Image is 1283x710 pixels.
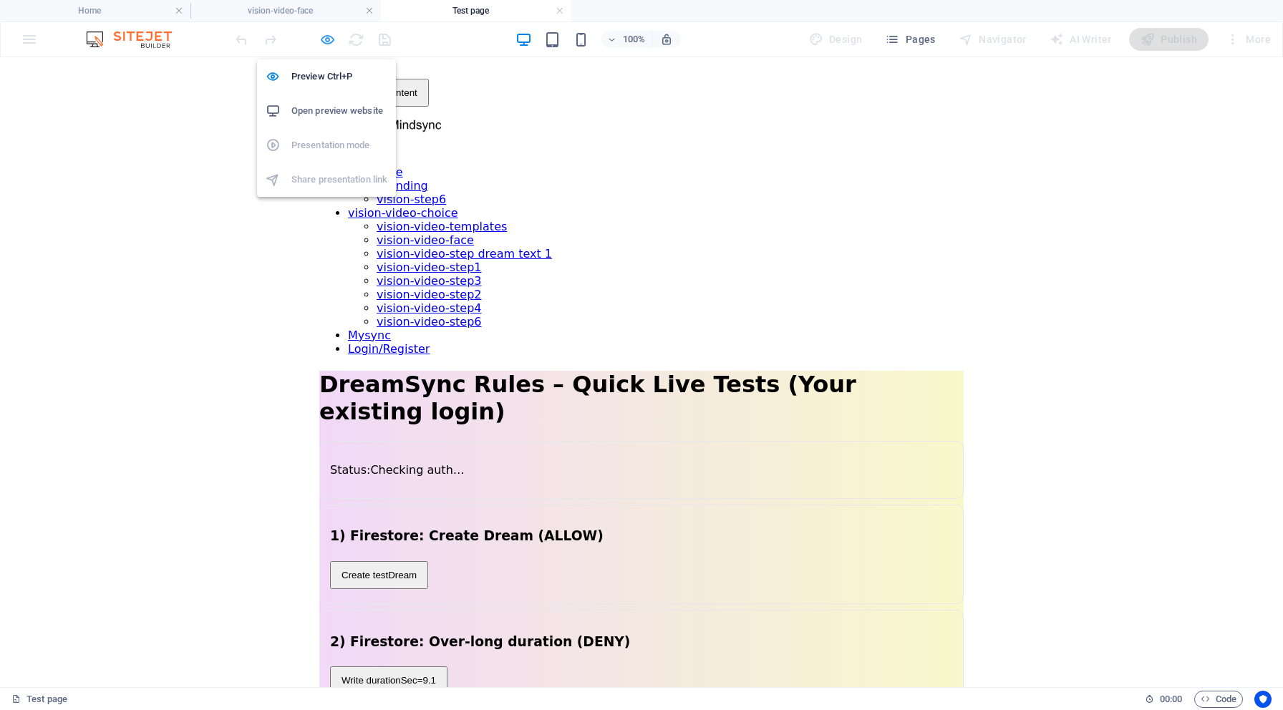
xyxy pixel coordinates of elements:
[190,3,381,19] h4: vision-video-face
[1160,691,1182,708] span: 00 00
[11,691,67,708] a: Click to cancel selection. Double-click to open Pages
[1254,691,1272,708] button: Usercentrics
[319,21,429,49] button: Skip to main content
[879,28,941,51] button: Pages
[1145,691,1183,708] h6: Session time
[623,31,646,48] h6: 100%
[1194,691,1243,708] button: Code
[1170,694,1172,704] span: :
[660,33,673,46] i: On resize automatically adjust zoom level to fit chosen device.
[885,32,935,47] span: Pages
[381,3,571,19] h4: Test page
[803,28,868,51] div: Design (Ctrl+Alt+Y)
[291,102,387,120] h6: Open preview website
[601,31,652,48] button: 100%
[82,31,190,48] img: Editor Logo
[1201,691,1236,708] span: Code
[291,68,387,85] h6: Preview Ctrl+P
